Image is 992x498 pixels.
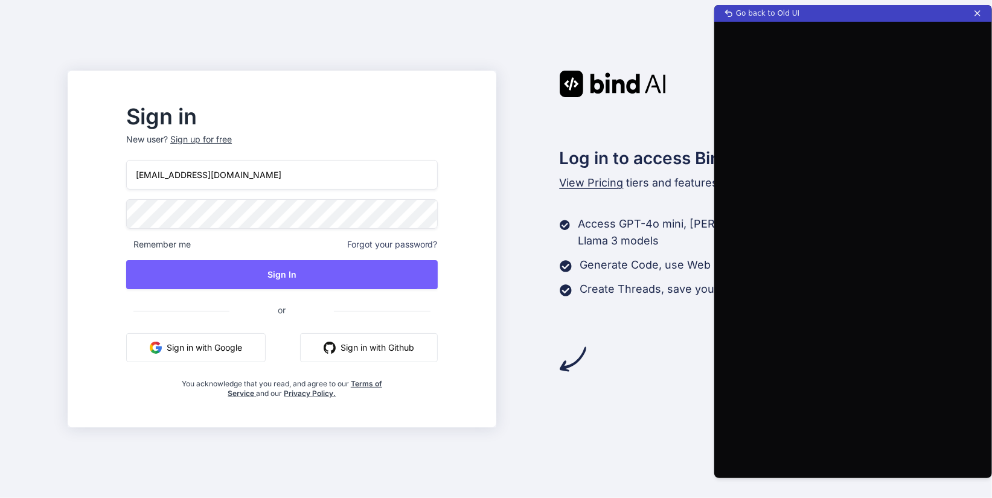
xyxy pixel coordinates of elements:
[126,238,191,251] span: Remember me
[126,333,266,362] button: Sign in with Google
[150,342,162,354] img: google
[178,372,386,398] div: You acknowledge that you read, and agree to our and our
[324,342,336,354] img: github
[560,176,624,189] span: View Pricing
[580,281,803,298] p: Create Threads, save your history of chats
[229,295,334,325] span: or
[126,160,438,190] input: Login or Email
[170,133,232,145] div: Sign up for free
[560,346,586,372] img: arrow
[560,174,924,191] p: tiers and features for Free Tier
[126,133,438,160] p: New user?
[578,215,924,249] p: Access GPT-4o mini, [PERSON_NAME] 3.5 [PERSON_NAME], Llama 3 models
[300,333,438,362] button: Sign in with Github
[126,260,438,289] button: Sign In
[284,389,336,398] a: Privacy Policy.
[580,257,833,273] p: Generate Code, use Web Search, try code editor
[347,238,438,251] span: Forgot your password?
[560,145,924,171] h2: Log in to access Bind AI
[228,379,382,398] a: Terms of Service
[126,107,438,126] h2: Sign in
[560,71,666,97] img: Bind AI logo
